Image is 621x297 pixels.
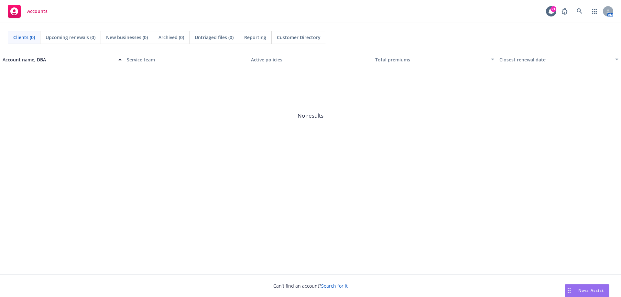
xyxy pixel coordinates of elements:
button: Service team [124,52,248,67]
div: Service team [127,56,246,63]
button: Nova Assist [565,284,609,297]
span: Clients (0) [13,34,35,41]
span: Nova Assist [578,288,604,293]
span: Upcoming renewals (0) [46,34,95,41]
div: Drag to move [565,284,573,297]
a: Switch app [588,5,601,18]
span: Can't find an account? [273,282,348,289]
div: Closest renewal date [499,56,611,63]
span: Untriaged files (0) [195,34,234,41]
span: Customer Directory [277,34,321,41]
span: Reporting [244,34,266,41]
button: Active policies [248,52,373,67]
span: Accounts [27,9,48,14]
div: 21 [550,6,556,12]
div: Account name, DBA [3,56,114,63]
a: Search [573,5,586,18]
div: Active policies [251,56,370,63]
button: Closest renewal date [497,52,621,67]
button: Total premiums [373,52,497,67]
a: Search for it [321,283,348,289]
a: Accounts [5,2,50,20]
div: Total premiums [375,56,487,63]
a: Report a Bug [558,5,571,18]
span: New businesses (0) [106,34,148,41]
span: Archived (0) [158,34,184,41]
